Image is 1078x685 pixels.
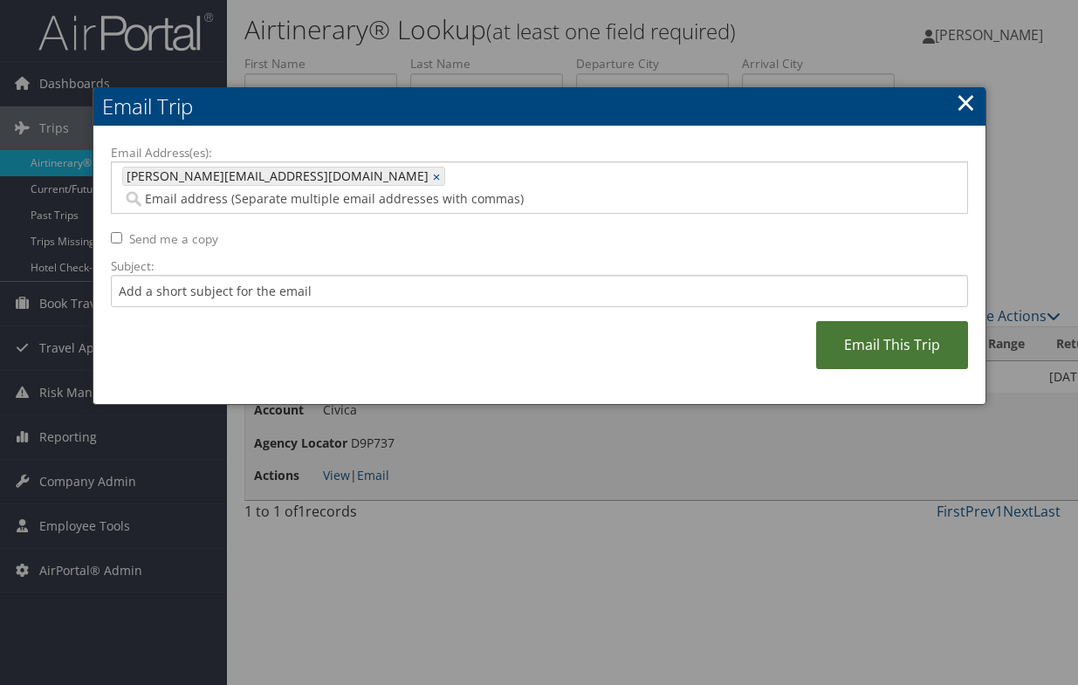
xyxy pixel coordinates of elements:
input: Email address (Separate multiple email addresses with commas) [122,190,779,208]
label: Email Address(es): [111,144,968,161]
h2: Email Trip [93,87,985,126]
input: Add a short subject for the email [111,275,968,307]
label: Send me a copy [129,230,218,248]
span: [PERSON_NAME][EMAIL_ADDRESS][DOMAIN_NAME] [123,168,429,185]
a: × [433,168,444,185]
a: × [956,85,976,120]
a: Email This Trip [816,321,968,369]
label: Subject: [111,257,968,275]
